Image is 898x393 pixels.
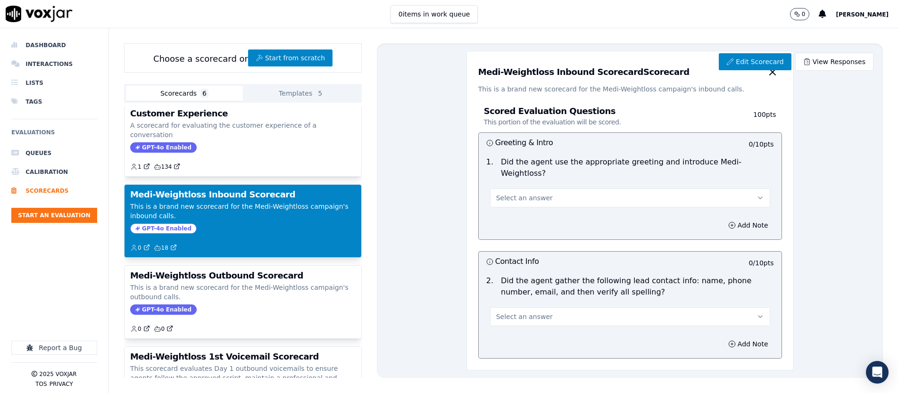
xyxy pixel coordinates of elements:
[130,223,197,234] span: GPT-4o Enabled
[154,163,181,171] a: 134
[836,8,898,20] button: [PERSON_NAME]
[130,121,356,139] p: A scorecard for evaluating the customer experience of a conversation
[154,325,174,333] a: 0
[496,193,553,203] span: Select an answer
[748,139,773,149] p: 0 / 10 pts
[35,380,47,388] button: TOS
[11,55,97,74] a: Interactions
[39,370,76,378] p: 2025 Voxjar
[719,53,791,70] a: Edit Scorecard
[482,275,497,298] p: 2 .
[130,271,356,280] h3: Medi-Weightloss Outbound Scorecard
[11,92,97,111] a: Tags
[130,244,154,252] button: 0
[836,11,889,18] span: [PERSON_NAME]
[496,312,553,321] span: Select an answer
[154,244,177,252] a: 18
[482,156,497,179] p: 1 .
[790,8,819,20] button: 0
[866,361,889,384] div: Open Intercom Messenger
[11,74,97,92] a: Lists
[486,255,630,268] h3: Contact Info
[478,84,782,94] p: This is a brand new scorecard for the Medi-Weightloss campaign's inbound calls.
[130,244,150,252] a: 0
[795,53,873,71] a: View Responses
[11,181,97,200] a: Scorecards
[6,6,73,22] img: voxjar logo
[248,49,333,66] button: Start from scratch
[130,109,356,118] h3: Customer Experience
[130,163,154,171] button: 1
[727,110,776,127] p: 100 pts
[130,163,150,171] a: 1
[11,341,97,355] button: Report a Bug
[130,325,150,333] a: 0
[11,144,97,163] a: Queues
[723,337,774,351] button: Add Note
[130,190,356,199] h3: Medi-Weightloss Inbound Scorecard
[11,127,97,144] h6: Evaluations
[130,304,197,315] span: GPT-4o Enabled
[200,89,208,98] span: 6
[501,156,774,179] p: Did the agent use the appropriate greeting and introduce Medi-Weightloss?
[124,43,362,73] div: Choose a scorecard or
[723,219,774,232] button: Add Note
[391,5,478,23] button: 0items in work queue
[11,208,97,223] button: Start an Evaluation
[243,86,360,101] button: Templates
[130,142,197,153] span: GPT-4o Enabled
[484,117,621,127] p: This portion of the evaluation will be scored.
[486,137,630,149] h3: Greeting & Intro
[802,10,806,18] p: 0
[126,86,243,101] button: Scorecards
[130,352,356,361] h3: Medi-Weightloss 1st Voicemail Scorecard
[478,68,690,76] h3: Medi-Weightloss Inbound Scorecard Scorecard
[316,89,324,98] span: 5
[501,275,774,298] p: Did the agent gather the following lead contact info: name, phone number, email, and then verify ...
[484,107,728,127] h3: Scored Evaluation Questions
[11,163,97,181] a: Calibration
[790,8,810,20] button: 0
[11,36,97,55] a: Dashboard
[130,325,154,333] button: 0
[130,202,356,221] p: This is a brand new scorecard for the Medi-Weightloss campaign's inbound calls.
[50,380,73,388] button: Privacy
[748,258,773,268] p: 0 / 10 pts
[130,283,356,302] p: This is a brand new scorecard for the Medi-Weightloss campaign's outbound calls.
